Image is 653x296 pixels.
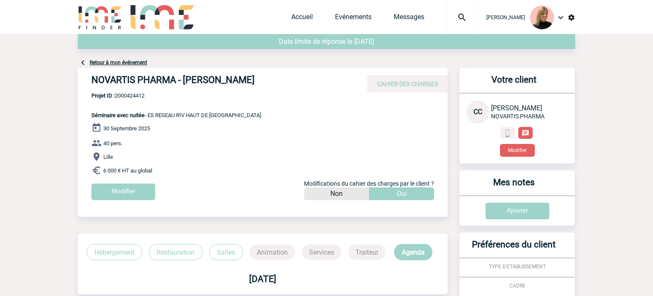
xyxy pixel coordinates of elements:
[330,187,343,200] p: Non
[509,283,525,289] span: CADRE
[250,244,295,260] p: Animation
[249,274,276,284] b: [DATE]
[291,13,313,25] a: Accueil
[463,239,565,258] h3: Préférences du client
[103,154,113,160] span: Lille
[397,187,407,200] p: Oui
[302,244,341,260] p: Services
[90,60,147,66] a: Retour à mon événement
[348,244,386,260] p: Traiteur
[394,13,424,25] a: Messages
[377,80,438,87] span: CAHIER DES CHARGES
[103,140,122,147] span: 40 pers.
[304,180,434,187] span: Modifications du cahier des charges par le client ?
[103,125,150,132] span: 30 Septembre 2025
[103,167,152,174] span: 6 000 € HT au global
[91,112,145,118] span: Séminaire avec nuitée
[91,92,115,99] b: Projet ID :
[491,104,542,112] span: [PERSON_NAME]
[463,75,565,93] h3: Votre client
[500,144,535,157] button: Modifier
[522,129,529,137] img: chat-24-px-w.png
[91,92,261,99] span: 2000424412
[91,184,155,200] input: Modifier
[486,14,525,20] span: [PERSON_NAME]
[149,244,202,260] p: Restauration
[474,108,482,116] span: CC
[91,75,346,89] h4: NOVARTIS PHARMA - [PERSON_NAME]
[78,5,122,29] img: IME-Finder
[91,112,261,118] span: - ES RESEAU RIV HAUT DE [GEOGRAPHIC_DATA]
[279,37,374,46] span: Date limite de réponse le [DATE]
[209,244,243,260] p: Salles
[335,13,372,25] a: Evénements
[485,203,549,219] input: Ajouter
[463,177,565,195] h3: Mes notes
[491,113,545,120] span: NOVARTIS PHARMA
[394,244,432,260] p: Agenda
[530,6,554,29] img: 131233-0.png
[489,264,546,270] span: TYPE D'ETABLISSEMENT
[87,244,142,260] p: Hébergement
[504,129,511,137] img: portable.png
